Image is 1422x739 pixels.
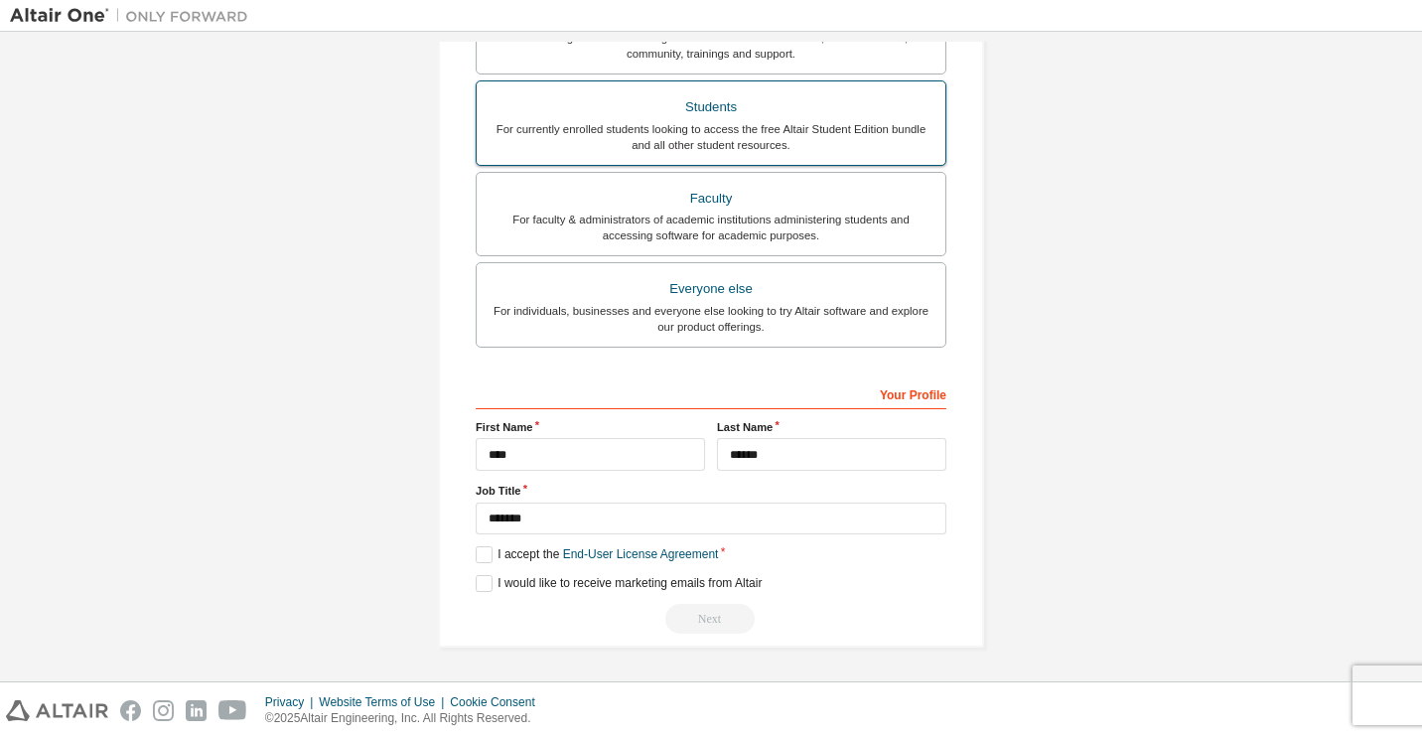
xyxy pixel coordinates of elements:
[476,419,705,435] label: First Name
[10,6,258,26] img: Altair One
[218,700,247,721] img: youtube.svg
[476,546,718,563] label: I accept the
[120,700,141,721] img: facebook.svg
[319,694,450,710] div: Website Terms of Use
[717,419,946,435] label: Last Name
[476,604,946,634] div: Select your account type to continue
[489,185,933,213] div: Faculty
[265,694,319,710] div: Privacy
[489,275,933,303] div: Everyone else
[476,377,946,409] div: Your Profile
[489,93,933,121] div: Students
[265,710,547,727] p: © 2025 Altair Engineering, Inc. All Rights Reserved.
[563,547,719,561] a: End-User License Agreement
[153,700,174,721] img: instagram.svg
[476,483,946,499] label: Job Title
[489,121,933,153] div: For currently enrolled students looking to access the free Altair Student Edition bundle and all ...
[489,212,933,243] div: For faculty & administrators of academic institutions administering students and accessing softwa...
[186,700,207,721] img: linkedin.svg
[476,575,762,592] label: I would like to receive marketing emails from Altair
[489,303,933,335] div: For individuals, businesses and everyone else looking to try Altair software and explore our prod...
[450,694,546,710] div: Cookie Consent
[6,700,108,721] img: altair_logo.svg
[489,30,933,62] div: For existing customers looking to access software downloads, HPC resources, community, trainings ...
